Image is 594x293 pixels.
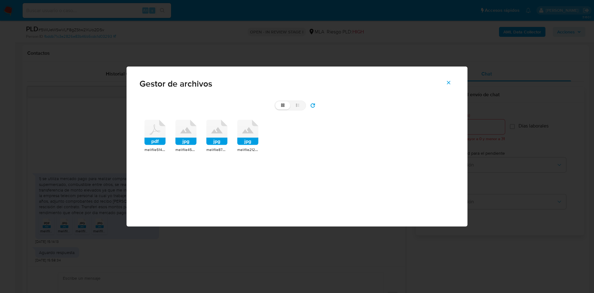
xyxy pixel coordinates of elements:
[175,146,232,153] span: melifile4588787325791734728.jpg
[306,101,320,110] button: refresh
[237,120,258,153] div: jpgmelifile2122752551822159515.jpg
[438,75,459,90] button: Cerrar
[206,120,227,153] div: jpgmelifile8742938034506646915.jpg
[144,146,202,153] span: melifile5144297430420523765.pdf
[144,120,166,153] div: pdfmelifile5144297430420523765.pdf
[237,146,293,153] span: melifile2122752551822159515.jpg
[206,146,265,153] span: melifile8742938034506646915.jpg
[140,80,454,88] span: Gestor de archivos
[175,120,196,153] div: jpgmelifile4588787325791734728.jpg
